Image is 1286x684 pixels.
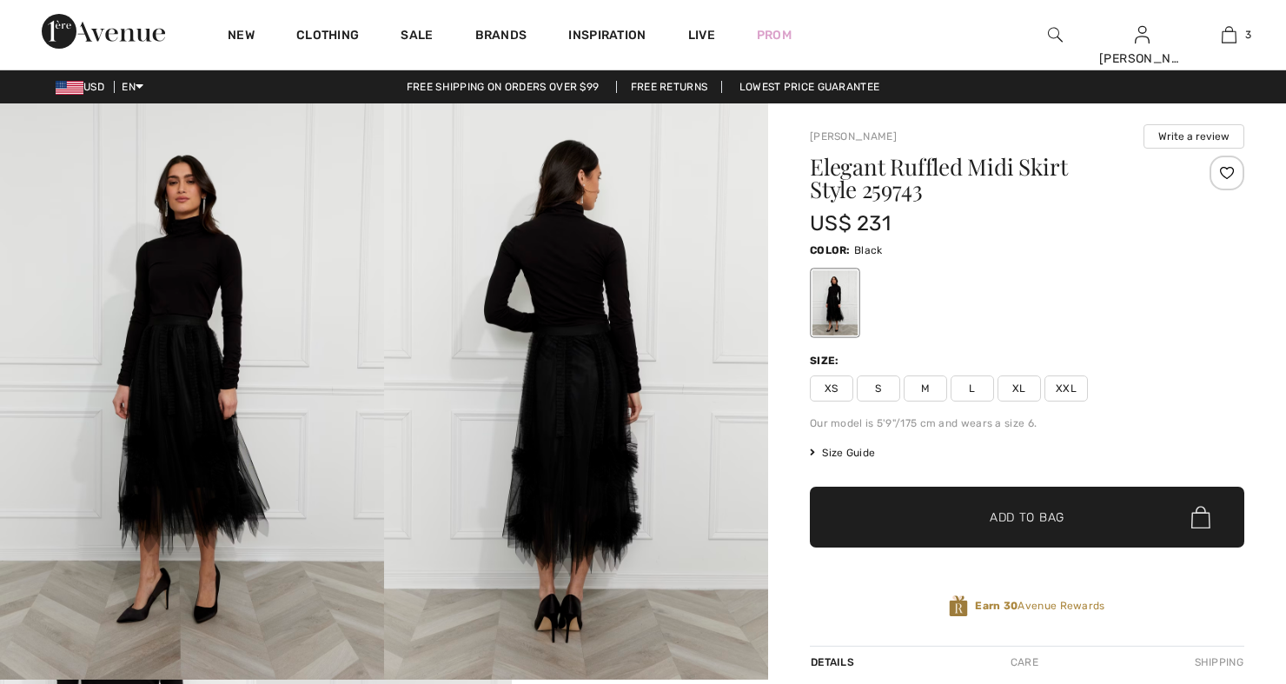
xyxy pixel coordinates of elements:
[975,598,1104,614] span: Avenue Rewards
[1245,27,1251,43] span: 3
[810,130,897,143] a: [PERSON_NAME]
[810,244,851,256] span: Color:
[996,647,1053,678] div: Care
[810,156,1172,201] h1: Elegant Ruffled Midi Skirt Style 259743
[401,28,433,46] a: Sale
[726,81,894,93] a: Lowest Price Guarantee
[810,487,1244,548] button: Add to Bag
[904,375,947,402] span: M
[393,81,613,93] a: Free shipping on orders over $99
[56,81,111,93] span: USD
[688,26,715,44] a: Live
[1135,24,1150,45] img: My Info
[56,81,83,95] img: US Dollar
[812,270,858,335] div: Black
[854,244,883,256] span: Black
[1135,26,1150,43] a: Sign In
[1099,50,1184,68] div: [PERSON_NAME]
[1143,124,1244,149] button: Write a review
[228,28,255,46] a: New
[949,594,968,618] img: Avenue Rewards
[810,415,1244,431] div: Our model is 5'9"/175 cm and wears a size 6.
[568,28,646,46] span: Inspiration
[810,375,853,402] span: XS
[1191,506,1210,528] img: Bag.svg
[998,375,1041,402] span: XL
[975,600,1018,612] strong: Earn 30
[1190,647,1244,678] div: Shipping
[757,26,792,44] a: Prom
[122,81,143,93] span: EN
[857,375,900,402] span: S
[1222,24,1236,45] img: My Bag
[810,647,858,678] div: Details
[616,81,723,93] a: Free Returns
[810,353,843,369] div: Size:
[810,211,891,236] span: US$ 231
[475,28,527,46] a: Brands
[810,445,875,461] span: Size Guide
[42,14,165,49] img: 1ère Avenue
[1186,24,1271,45] a: 3
[990,508,1064,527] span: Add to Bag
[1044,375,1088,402] span: XXL
[951,375,994,402] span: L
[1048,24,1063,45] img: search the website
[384,103,768,680] img: Elegant Ruffled Midi Skirt Style 259743. 2
[296,28,359,46] a: Clothing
